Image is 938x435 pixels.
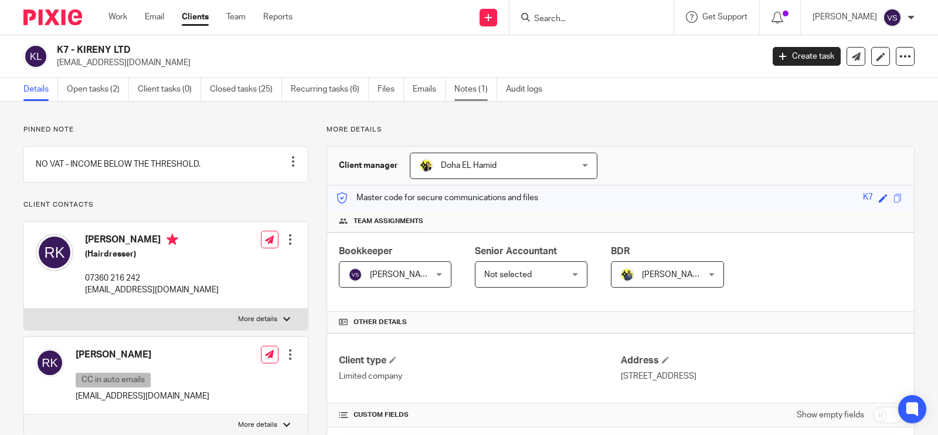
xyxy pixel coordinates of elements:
h4: [PERSON_NAME] [85,234,219,248]
h5: (Hairdresser) [85,248,219,260]
a: Open tasks (2) [67,78,129,101]
p: Limited company [339,370,620,382]
span: [PERSON_NAME] [370,271,434,279]
img: svg%3E [883,8,902,27]
p: [EMAIL_ADDRESS][DOMAIN_NAME] [57,57,755,69]
p: [STREET_ADDRESS] [621,370,902,382]
img: svg%3E [23,44,48,69]
p: [EMAIL_ADDRESS][DOMAIN_NAME] [76,390,209,402]
i: Primary [166,234,178,245]
span: Other details [354,318,407,327]
span: Bookkeeper [339,247,393,256]
p: More details [238,420,277,430]
a: Notes (1) [454,78,497,101]
p: Client contacts [23,200,308,210]
a: Reports [263,11,293,23]
a: Details [23,78,58,101]
h4: CUSTOM FIELDS [339,410,620,420]
a: Emails [413,78,446,101]
p: [EMAIL_ADDRESS][DOMAIN_NAME] [85,284,219,296]
p: CC in auto emails [76,373,151,387]
img: Pixie [23,9,82,25]
a: Closed tasks (25) [210,78,282,101]
a: Create task [773,47,841,66]
h4: Client type [339,355,620,367]
p: 07360 216 242 [85,272,219,284]
span: Doha EL Hamid [441,161,497,170]
a: Audit logs [506,78,551,101]
span: Not selected [484,271,532,279]
img: svg%3E [348,268,362,282]
span: Team assignments [354,217,423,226]
h3: Client manager [339,160,398,171]
span: [PERSON_NAME] [642,271,706,279]
img: svg%3E [36,234,73,271]
label: Show empty fields [797,409,864,421]
img: Doha-Starbridge.jpg [419,159,433,173]
h2: K7 - KIRENY LTD [57,44,616,56]
a: Clients [182,11,209,23]
div: K7 [863,191,873,205]
p: More details [327,125,915,134]
a: Team [226,11,246,23]
span: Get Support [702,13,747,21]
span: BDR [611,247,630,256]
img: svg%3E [36,349,64,377]
a: Client tasks (0) [138,78,201,101]
a: Email [145,11,164,23]
a: Files [378,78,404,101]
h4: Address [621,355,902,367]
p: More details [238,315,277,324]
h4: [PERSON_NAME] [76,349,209,361]
a: Work [108,11,127,23]
a: Recurring tasks (6) [291,78,369,101]
p: Pinned note [23,125,308,134]
img: Dennis-Starbridge.jpg [620,268,634,282]
p: Master code for secure communications and files [336,192,538,204]
input: Search [533,14,638,25]
span: Senior Accountant [475,247,557,256]
p: [PERSON_NAME] [813,11,877,23]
